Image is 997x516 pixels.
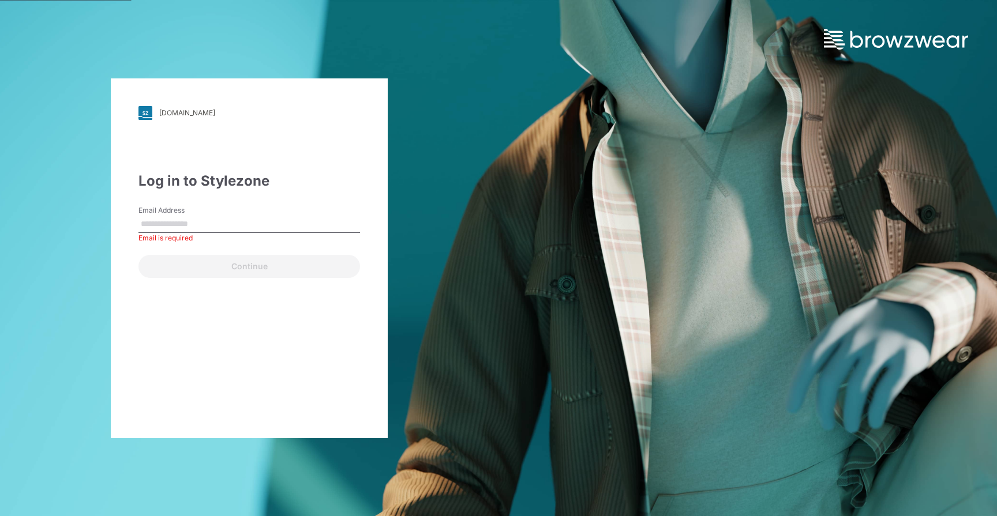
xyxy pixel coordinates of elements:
[138,233,360,243] div: Email is required
[159,108,215,117] div: [DOMAIN_NAME]
[138,205,219,216] label: Email Address
[138,106,360,120] a: [DOMAIN_NAME]
[138,171,360,191] div: Log in to Stylezone
[138,106,152,120] img: svg+xml;base64,PHN2ZyB3aWR0aD0iMjgiIGhlaWdodD0iMjgiIHZpZXdCb3g9IjAgMCAyOCAyOCIgZmlsbD0ibm9uZSIgeG...
[824,29,968,50] img: browzwear-logo.73288ffb.svg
